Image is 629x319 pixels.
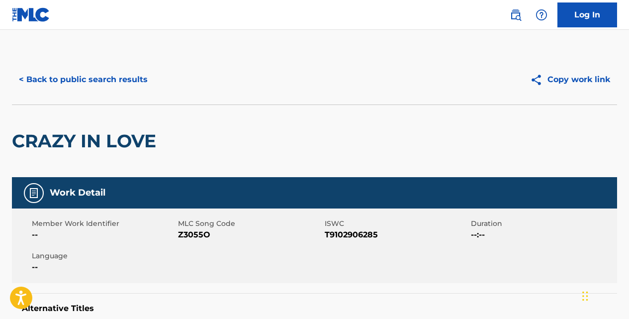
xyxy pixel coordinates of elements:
[325,218,468,229] span: ISWC
[325,229,468,241] span: T9102906285
[50,187,105,199] h5: Work Detail
[32,261,176,273] span: --
[12,67,155,92] button: < Back to public search results
[22,304,607,314] h5: Alternative Titles
[510,9,522,21] img: search
[523,67,617,92] button: Copy work link
[32,218,176,229] span: Member Work Identifier
[32,251,176,261] span: Language
[506,5,526,25] a: Public Search
[12,130,161,152] h2: CRAZY IN LOVE
[471,218,615,229] span: Duration
[536,9,547,21] img: help
[579,271,629,319] iframe: Chat Widget
[178,218,322,229] span: MLC Song Code
[532,5,551,25] div: Help
[582,281,588,311] div: Drag
[28,187,40,199] img: Work Detail
[530,74,547,86] img: Copy work link
[178,229,322,241] span: Z3055O
[557,2,617,27] a: Log In
[32,229,176,241] span: --
[12,7,50,22] img: MLC Logo
[471,229,615,241] span: --:--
